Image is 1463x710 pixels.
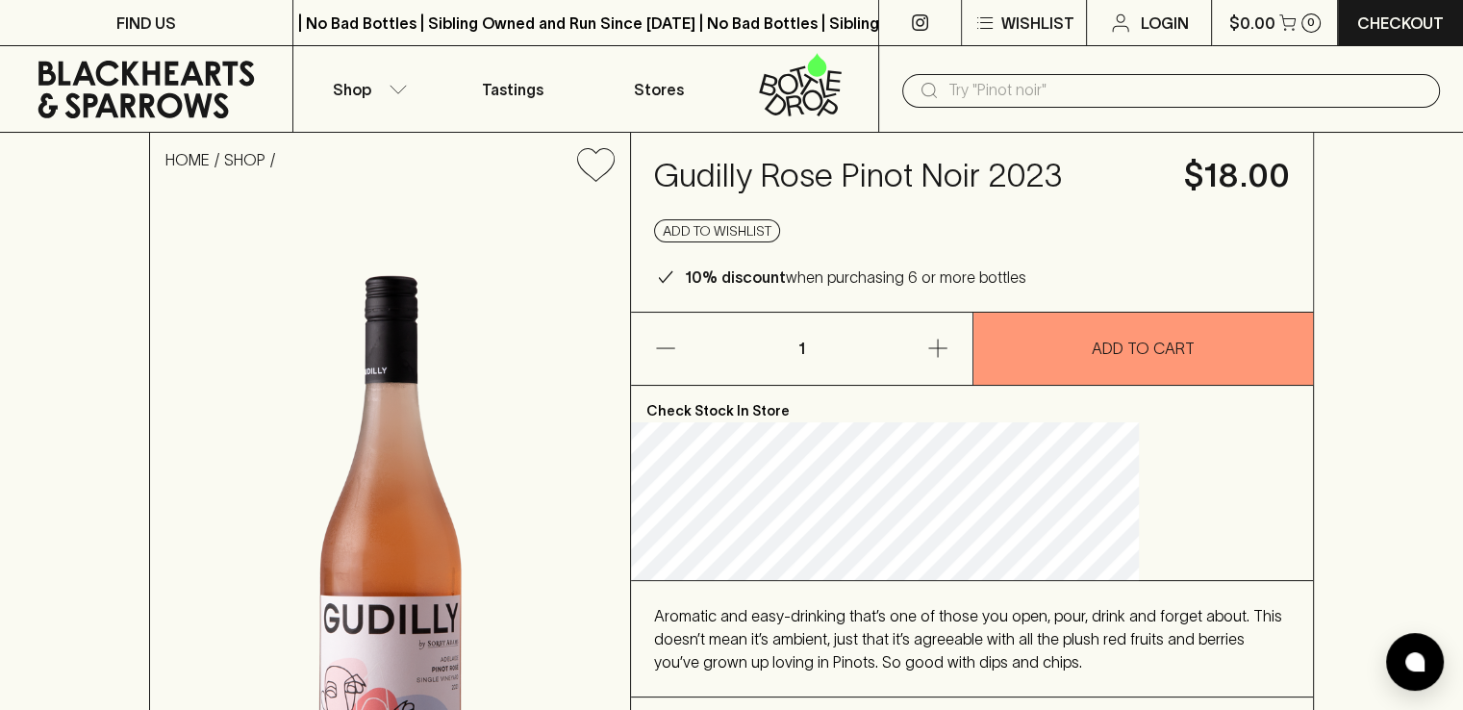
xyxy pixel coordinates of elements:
[654,156,1161,196] h4: Gudilly Rose Pinot Noir 2023
[654,219,780,242] button: Add to wishlist
[1140,12,1188,35] p: Login
[569,140,622,190] button: Add to wishlist
[973,313,1314,385] button: ADD TO CART
[116,12,176,35] p: FIND US
[586,46,732,132] a: Stores
[778,313,824,385] p: 1
[1092,337,1195,360] p: ADD TO CART
[333,78,371,101] p: Shop
[1307,17,1315,28] p: 0
[948,75,1425,106] input: Try "Pinot noir"
[1229,12,1275,35] p: $0.00
[1357,12,1444,35] p: Checkout
[1184,156,1290,196] h4: $18.00
[1405,652,1425,672] img: bubble-icon
[293,46,440,132] button: Shop
[224,151,265,168] a: SHOP
[685,268,786,286] b: 10% discount
[685,266,1026,289] p: when purchasing 6 or more bottles
[165,151,210,168] a: HOME
[1000,12,1073,35] p: Wishlist
[440,46,586,132] a: Tastings
[634,78,684,101] p: Stores
[482,78,543,101] p: Tastings
[654,607,1282,671] span: Aromatic and easy-drinking that’s one of those you open, pour, drink and forget about. This doesn...
[631,386,1313,422] p: Check Stock In Store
